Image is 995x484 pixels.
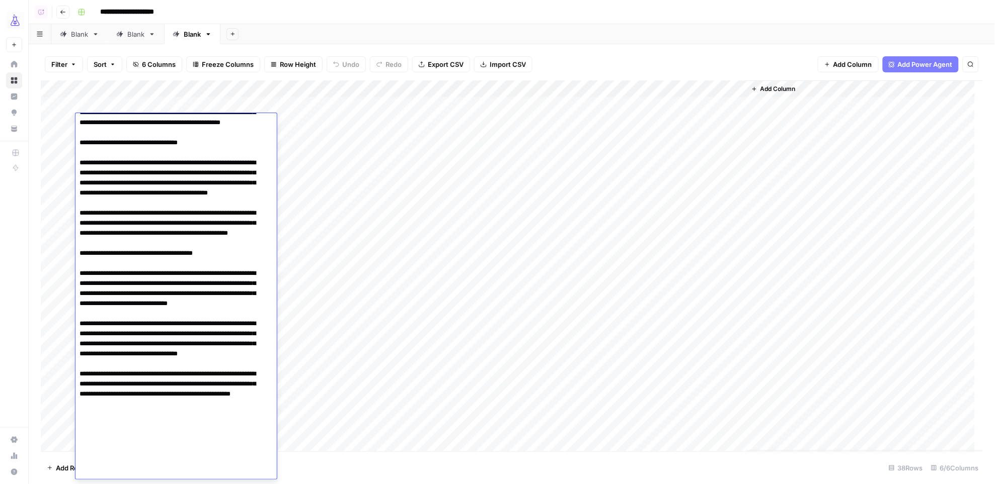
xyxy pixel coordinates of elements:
button: Add Row [41,460,90,476]
a: Blank [51,24,108,44]
button: Row Height [264,56,323,72]
span: Filter [51,59,67,69]
div: 6/6 Columns [927,460,983,476]
span: Undo [342,59,359,69]
span: Add Column [760,84,796,93]
a: Browse [6,72,22,88]
span: Import CSV [490,59,526,69]
span: Add Row [56,463,84,473]
button: Sort [87,56,122,72]
a: Home [6,56,22,72]
span: Add Power Agent [898,59,953,69]
button: Add Column [747,82,800,95]
div: Blank [71,29,88,39]
span: Export CSV [428,59,464,69]
a: Opportunities [6,105,22,121]
button: Redo [370,56,408,72]
button: Freeze Columns [186,56,260,72]
button: Add Power Agent [883,56,959,72]
div: Blank [127,29,144,39]
a: Blank [108,24,164,44]
button: Undo [327,56,366,72]
a: Insights [6,88,22,105]
a: Usage [6,448,22,464]
span: Sort [94,59,107,69]
button: 6 Columns [126,56,182,72]
button: Import CSV [474,56,532,72]
img: AirOps Growth Logo [6,12,24,30]
a: Your Data [6,121,22,137]
button: Filter [45,56,83,72]
span: 6 Columns [142,59,176,69]
span: Redo [386,59,402,69]
button: Help + Support [6,464,22,480]
span: Row Height [280,59,316,69]
div: Blank [184,29,201,39]
button: Workspace: AirOps Growth [6,8,22,33]
button: Add Column [818,56,879,72]
a: Blank [164,24,220,44]
span: Add Column [833,59,872,69]
div: 38 Rows [885,460,927,476]
a: Settings [6,432,22,448]
span: Freeze Columns [202,59,254,69]
button: Export CSV [412,56,470,72]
